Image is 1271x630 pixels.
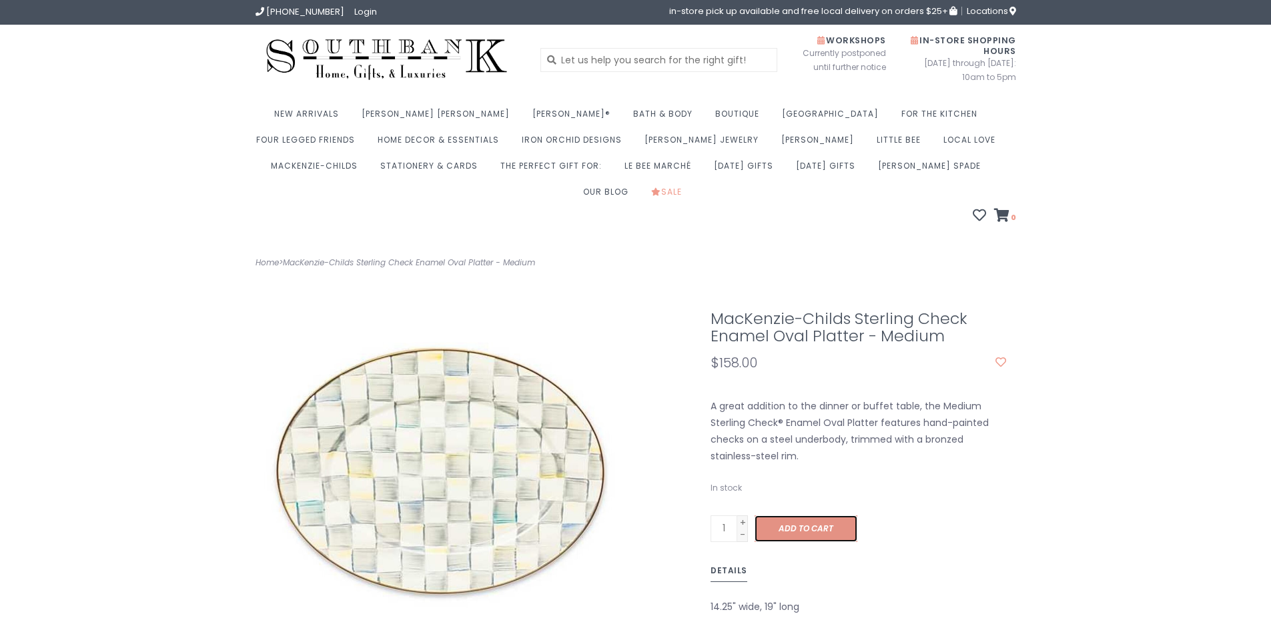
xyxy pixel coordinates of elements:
span: $158.00 [711,353,757,372]
a: MacKenzie-Childs [271,157,364,183]
span: Workshops [817,35,886,46]
a: The perfect gift for: [500,157,608,183]
a: Boutique [715,105,766,131]
a: Home [256,257,279,268]
a: Iron Orchid Designs [522,131,628,157]
a: Four Legged Friends [256,131,362,157]
a: [GEOGRAPHIC_DATA] [782,105,885,131]
span: 0 [1009,212,1016,223]
a: 0 [994,210,1016,223]
img: Southbank Gift Company -- Home, Gifts, and Luxuries [256,35,518,85]
a: Add to wishlist [995,356,1006,369]
a: [PERSON_NAME] Spade [878,157,987,183]
span: Currently postponed until further notice [786,46,886,74]
a: For the Kitchen [901,105,984,131]
a: New Arrivals [274,105,346,131]
div: > [246,255,636,270]
span: [PHONE_NUMBER] [266,5,344,18]
a: [PERSON_NAME]® [532,105,617,131]
a: Local Love [943,131,1002,157]
input: Let us help you search for the right gift! [540,48,777,72]
span: [DATE] through [DATE]: 10am to 5pm [906,56,1016,84]
span: In stock [711,482,742,493]
a: Locations [961,7,1016,15]
a: - [737,528,748,540]
span: Add to cart [779,523,833,534]
a: Stationery & Cards [380,157,484,183]
a: [PERSON_NAME] [781,131,861,157]
a: Add to cart [755,515,857,542]
a: [DATE] Gifts [714,157,780,183]
a: [PERSON_NAME] Jewelry [645,131,765,157]
h1: MacKenzie-Childs Sterling Check Enamel Oval Platter - Medium [711,310,1006,345]
span: Locations [967,5,1016,17]
a: Home Decor & Essentials [378,131,506,157]
a: Our Blog [583,183,635,209]
p: 14.25" wide, 19" long [711,599,1006,615]
a: Little Bee [877,131,927,157]
a: [DATE] Gifts [796,157,862,183]
a: [PHONE_NUMBER] [256,5,344,18]
a: + [737,516,748,528]
a: Bath & Body [633,105,699,131]
span: In-Store Shopping Hours [911,35,1016,57]
div: A great addition to the dinner or buffet table, the Medium Sterling Check® Enamel Oval Platter fe... [701,398,1016,465]
a: Details [711,563,747,582]
a: Login [354,5,377,18]
span: in-store pick up available and free local delivery on orders $25+ [669,7,957,15]
a: Le Bee Marché [624,157,698,183]
a: Sale [651,183,689,209]
a: MacKenzie-Childs Sterling Check Enamel Oval Platter - Medium [283,257,535,268]
a: [PERSON_NAME] [PERSON_NAME] [362,105,516,131]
